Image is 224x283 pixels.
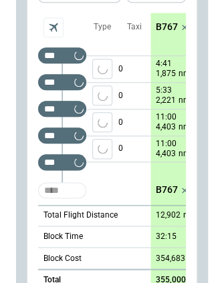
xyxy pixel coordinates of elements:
[38,182,86,198] div: Too short
[179,68,191,79] p: nm
[92,139,112,159] span: Type of sector
[38,101,86,117] div: Too short
[179,148,191,160] p: nm
[38,47,86,63] div: Too short
[43,252,82,264] p: Block Cost
[43,17,64,37] span: Aircraft selection
[118,136,150,162] p: 0
[92,85,112,105] button: left aligned
[43,210,118,221] p: Total Flight Distance
[43,231,83,242] p: Block Time
[156,59,172,69] p: 4:41
[38,74,86,90] div: Too short
[156,21,178,33] p: B767
[92,139,112,159] button: left aligned
[92,59,112,79] button: left aligned
[127,21,142,33] p: Taxi
[156,85,172,95] p: 5:33
[156,210,181,220] p: 12,902
[92,112,112,132] button: left aligned
[156,139,177,149] p: 11:00
[118,83,150,109] p: 0
[118,109,150,135] p: 0
[156,253,203,263] p: 354,683 USD
[92,85,112,105] span: Type of sector
[183,210,195,221] p: nm
[92,59,112,79] span: Type of sector
[156,112,177,122] p: 11:00
[179,95,191,106] p: nm
[94,21,111,33] p: Type
[118,56,150,82] p: 0
[38,154,86,170] div: Too short
[92,112,112,132] span: Type of sector
[156,232,177,242] p: 32:15
[156,95,176,106] p: 2,221
[156,121,176,133] p: 4,403
[156,148,176,160] p: 4,403
[156,68,176,79] p: 1,875
[156,184,178,196] p: B767
[38,127,86,144] div: Too short
[179,121,191,133] p: nm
